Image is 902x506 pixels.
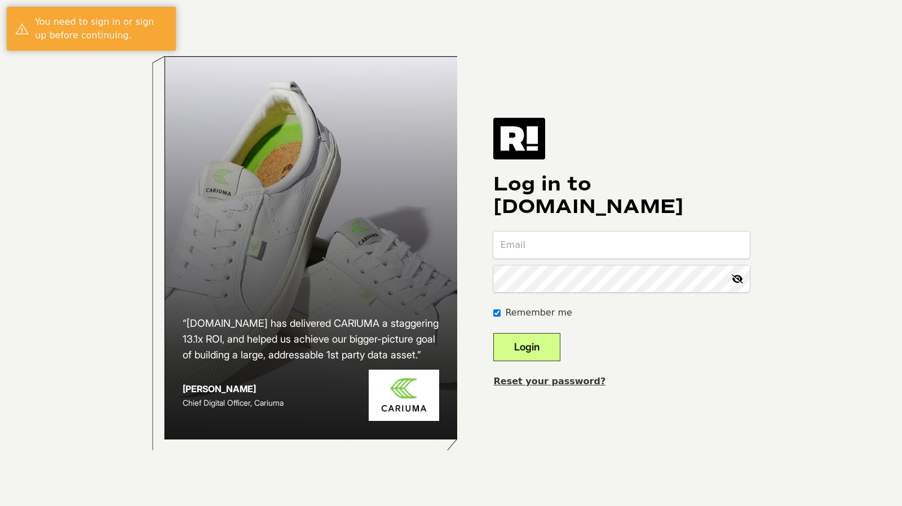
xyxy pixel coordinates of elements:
input: Email [493,232,750,259]
label: Remember me [505,306,572,319]
strong: [PERSON_NAME] [183,383,256,394]
h2: “[DOMAIN_NAME] has delivered CARIUMA a staggering 13.1x ROI, and helped us achieve our bigger-pic... [183,316,440,363]
span: Chief Digital Officer, Cariuma [183,398,284,407]
a: Reset your password? [493,376,605,387]
button: Login [493,333,560,361]
h1: Log in to [DOMAIN_NAME] [493,173,750,218]
img: Cariuma [369,370,439,421]
div: You need to sign in or sign up before continuing. [35,15,167,42]
img: Retention.com [493,118,545,159]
